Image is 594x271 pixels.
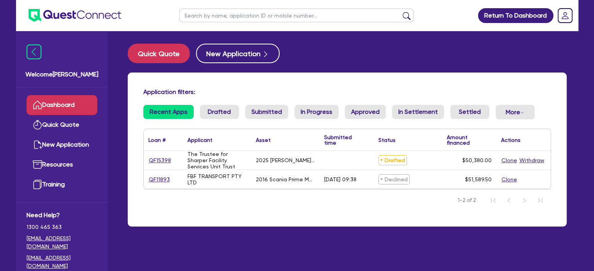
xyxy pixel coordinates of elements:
div: 2025 [PERSON_NAME] 50/50C [256,157,315,163]
span: Welcome [PERSON_NAME] [25,70,98,79]
a: New Application [27,135,97,155]
input: Search by name, application ID or mobile number... [179,9,414,22]
a: In Settlement [392,105,444,119]
img: new-application [33,140,42,149]
a: QF15398 [148,156,171,165]
a: Submitted [245,105,288,119]
h4: Application filters: [143,88,551,96]
button: Next Page [517,193,532,208]
a: Approved [345,105,386,119]
a: Quick Quote [27,115,97,135]
button: Dropdown toggle [496,105,535,119]
img: quick-quote [33,120,42,129]
button: First Page [485,193,501,208]
a: Drafted [200,105,239,119]
a: Dropdown toggle [555,5,575,26]
div: 2016 Scania Prime Mover [256,176,315,182]
span: Need Help? [27,211,97,220]
a: Training [27,175,97,195]
div: The Trustee for Sharper Facility Services Unit Trust [187,151,246,170]
button: Last Page [532,193,548,208]
a: Settled [450,105,489,119]
span: 1-2 of 2 [458,197,476,204]
div: Actions [501,137,521,143]
div: Loan # [148,137,166,143]
span: Drafted [378,155,407,165]
img: training [33,180,42,189]
div: Submitted time [324,135,362,145]
button: New Application [196,44,280,63]
div: Asset [256,137,271,143]
button: Previous Page [501,193,517,208]
a: Resources [27,155,97,175]
span: $50,380.00 [462,157,492,163]
div: Status [378,137,396,143]
a: Quick Quote [128,44,196,63]
a: Return To Dashboard [478,8,553,23]
a: In Progress [294,105,339,119]
div: Applicant [187,137,212,143]
button: Clone [501,175,517,184]
button: Quick Quote [128,44,190,63]
span: 1300 465 363 [27,223,97,231]
a: Recent Apps [143,105,194,119]
a: QF11893 [148,175,170,184]
button: Clone [501,156,517,165]
img: icon-menu-close [27,44,41,59]
a: [EMAIL_ADDRESS][DOMAIN_NAME] [27,254,97,270]
div: Amount financed [447,135,492,145]
div: [DATE] 09:38 [324,176,357,182]
div: FBF TRANSPORT PTY LTD [187,173,246,186]
img: resources [33,160,42,169]
img: quest-connect-logo-blue [29,9,121,22]
span: Declined [378,174,410,184]
a: [EMAIL_ADDRESS][DOMAIN_NAME] [27,234,97,251]
span: $51,589.50 [465,176,492,182]
a: Dashboard [27,95,97,115]
button: Withdraw [519,156,545,165]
